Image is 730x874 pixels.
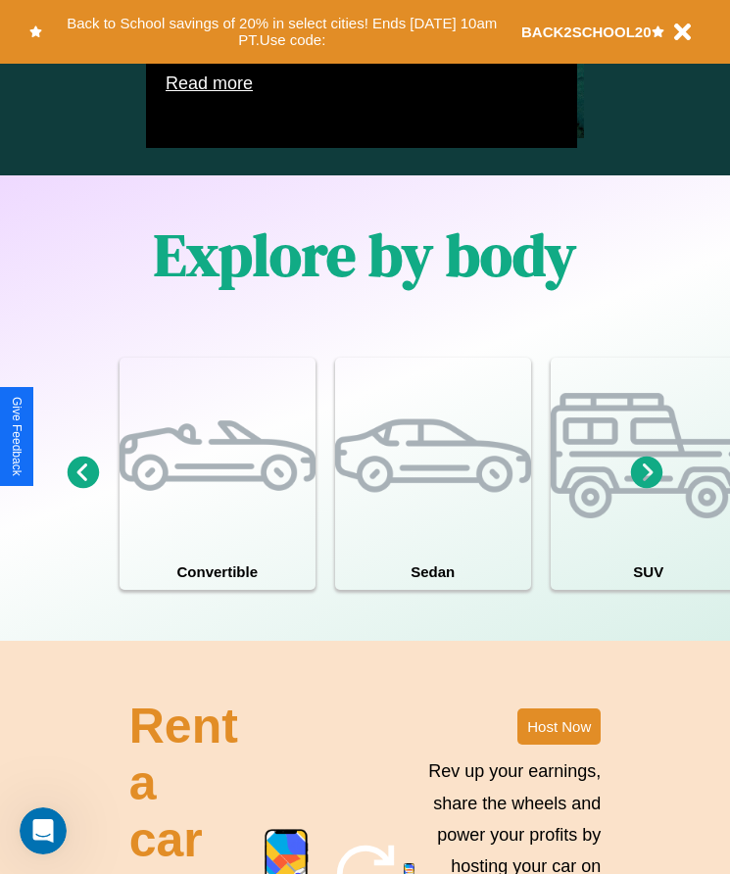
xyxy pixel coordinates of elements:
[42,10,521,54] button: Back to School savings of 20% in select cities! Ends [DATE] 10am PT.Use code:
[335,554,531,590] h4: Sedan
[10,397,24,476] div: Give Feedback
[521,24,652,40] b: BACK2SCHOOL20
[20,807,67,854] iframe: Intercom live chat
[154,215,576,295] h1: Explore by body
[120,554,316,590] h4: Convertible
[129,698,243,868] h2: Rent a car
[517,708,601,745] button: Host Now
[166,68,558,99] p: Read more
